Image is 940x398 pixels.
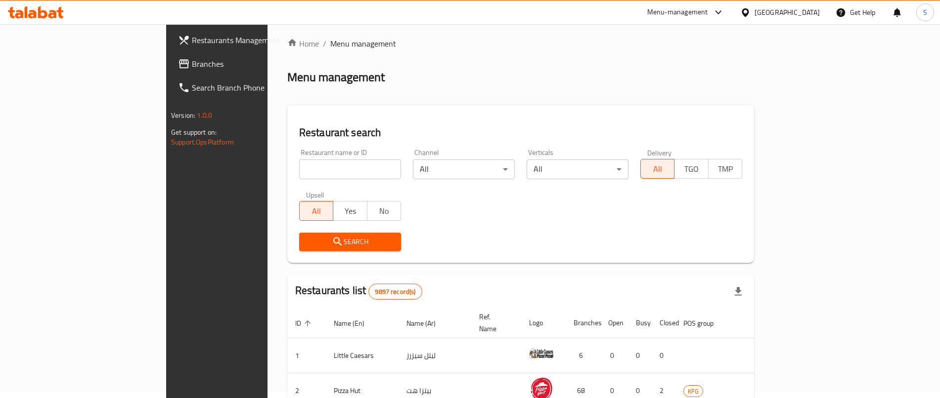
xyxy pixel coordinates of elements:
th: Open [600,308,628,338]
span: Menu management [330,38,396,50]
span: Version: [171,109,195,122]
span: Yes [337,204,363,218]
img: Little Caesars [529,341,554,366]
td: 6 [566,338,600,373]
td: Little Caesars [326,338,399,373]
span: TMP [713,162,738,176]
th: Closed [652,308,675,338]
span: All [645,162,671,176]
span: POS group [683,317,726,329]
td: ليتل سيزرز [399,338,471,373]
label: Delivery [647,149,672,156]
button: Yes [333,201,367,221]
button: All [299,201,333,221]
button: TGO [674,159,708,179]
span: Name (En) [334,317,377,329]
nav: breadcrumb [287,38,754,50]
span: 9897 record(s) [369,287,421,297]
button: Search [299,233,401,251]
td: 0 [600,338,628,373]
span: 1.0.0 [197,109,212,122]
span: TGO [678,162,704,176]
td: 0 [628,338,652,373]
span: Get support on: [171,126,217,139]
span: ID [295,317,314,329]
th: Branches [566,308,600,338]
div: Total records count [368,284,422,299]
th: Logo [521,308,566,338]
span: Search [307,236,393,248]
a: Search Branch Phone [170,76,323,99]
th: Busy [628,308,652,338]
div: All [527,159,628,179]
span: Name (Ar) [406,317,448,329]
div: All [413,159,515,179]
span: Branches [192,58,315,70]
span: No [371,204,397,218]
li: / [323,38,326,50]
a: Support.OpsPlatform [171,136,234,149]
td: 0 [652,338,675,373]
button: All [640,159,674,179]
a: Branches [170,52,323,76]
h2: Restaurants list [295,283,422,299]
button: No [367,201,401,221]
div: Menu-management [647,6,708,18]
span: Ref. Name [479,311,509,335]
span: Restaurants Management [192,34,315,46]
div: [GEOGRAPHIC_DATA] [755,7,820,18]
a: Restaurants Management [170,28,323,52]
div: Export file [726,280,750,303]
input: Search for restaurant name or ID.. [299,159,401,179]
span: KFG [684,386,703,397]
h2: Restaurant search [299,125,742,140]
button: TMP [708,159,742,179]
span: Search Branch Phone [192,82,315,94]
span: S [923,7,927,18]
span: All [304,204,329,218]
h2: Menu management [287,69,385,85]
label: Upsell [306,191,324,198]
